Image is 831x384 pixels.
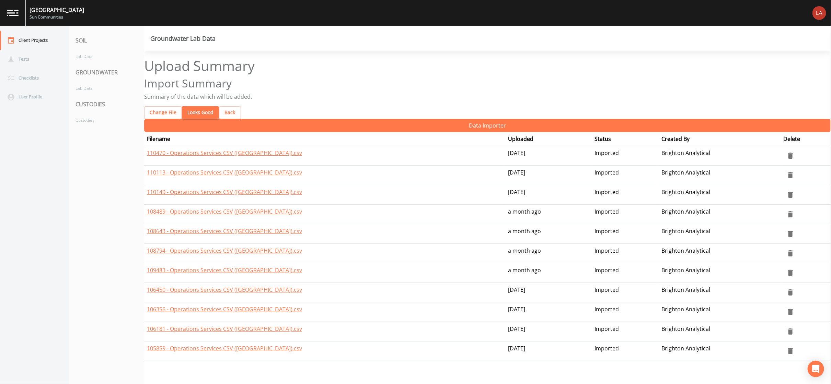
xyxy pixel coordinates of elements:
th: Filename [144,132,505,146]
td: Brighton Analytical [659,341,781,361]
td: a month ago [505,204,592,224]
button: Data Importer [144,119,831,132]
h1: Upload Summary [144,58,831,74]
button: delete [784,247,797,260]
button: Change File [144,106,182,119]
a: 108489 - Operations Services CSV ([GEOGRAPHIC_DATA]).csv [147,208,302,215]
td: [DATE] [505,322,592,341]
button: delete [784,227,797,241]
a: 105859 - Operations Services CSV ([GEOGRAPHIC_DATA]).csv [147,345,302,352]
td: [DATE] [505,185,592,204]
a: 106181 - Operations Services CSV ([GEOGRAPHIC_DATA]).csv [147,325,302,333]
td: Imported [592,243,659,263]
td: a month ago [505,224,592,243]
div: [GEOGRAPHIC_DATA] [30,6,84,14]
td: Brighton Analytical [659,165,781,185]
h2: Import Summary [144,77,831,90]
button: delete [784,149,797,163]
td: Brighton Analytical [659,204,781,224]
div: Groundwater Lab Data [150,36,216,41]
div: SOIL [69,31,144,50]
td: Brighton Analytical [659,185,781,204]
td: Imported [592,283,659,302]
button: Back [219,106,241,119]
div: Sun Communities [30,14,84,20]
a: 109483 - Operations Services CSV ([GEOGRAPHIC_DATA]).csv [147,266,302,274]
td: [DATE] [505,283,592,302]
a: 110113 - Operations Services CSV ([GEOGRAPHIC_DATA]).csv [147,169,302,176]
img: bd2ccfa184a129701e0c260bc3a09f9b [812,6,826,20]
td: Brighton Analytical [659,263,781,283]
div: Summary of the data which will be added. [144,93,831,101]
td: [DATE] [505,341,592,361]
div: CUSTODIES [69,95,144,114]
th: Created By [659,132,781,146]
td: Imported [592,224,659,243]
td: Imported [592,185,659,204]
button: delete [784,305,797,319]
td: Imported [592,322,659,341]
button: delete [784,207,797,221]
td: a month ago [505,243,592,263]
th: Status [592,132,659,146]
td: [DATE] [505,165,592,185]
a: 106450 - Operations Services CSV ([GEOGRAPHIC_DATA]).csv [147,286,302,293]
td: Brighton Analytical [659,146,781,165]
button: delete [784,168,797,182]
td: Imported [592,341,659,361]
a: 110470 - Operations Services CSV ([GEOGRAPHIC_DATA]).csv [147,149,302,157]
img: logo [7,10,19,16]
td: [DATE] [505,302,592,322]
th: Delete [781,132,831,146]
td: Imported [592,165,659,185]
td: Imported [592,302,659,322]
div: GROUNDWATER [69,63,144,82]
a: 108643 - Operations Services CSV ([GEOGRAPHIC_DATA]).csv [147,227,302,235]
button: delete [784,188,797,202]
a: 108794 - Operations Services CSV ([GEOGRAPHIC_DATA]).csv [147,247,302,254]
td: Brighton Analytical [659,322,781,341]
td: Imported [592,146,659,165]
a: Lab Data [69,50,137,63]
a: 110149 - Operations Services CSV ([GEOGRAPHIC_DATA]).csv [147,188,302,196]
button: delete [784,344,797,358]
td: Brighton Analytical [659,224,781,243]
a: Custodies [69,114,137,127]
button: Looks Good [182,106,219,119]
button: delete [784,286,797,299]
td: a month ago [505,263,592,283]
td: Imported [592,204,659,224]
th: Uploaded [505,132,592,146]
td: Brighton Analytical [659,243,781,263]
td: Brighton Analytical [659,302,781,322]
td: Brighton Analytical [659,283,781,302]
button: delete [784,325,797,338]
div: Open Intercom Messenger [808,361,824,377]
a: Lab Data [69,82,137,95]
td: [DATE] [505,146,592,165]
a: 106356 - Operations Services CSV ([GEOGRAPHIC_DATA]).csv [147,305,302,313]
td: Imported [592,263,659,283]
button: delete [784,266,797,280]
